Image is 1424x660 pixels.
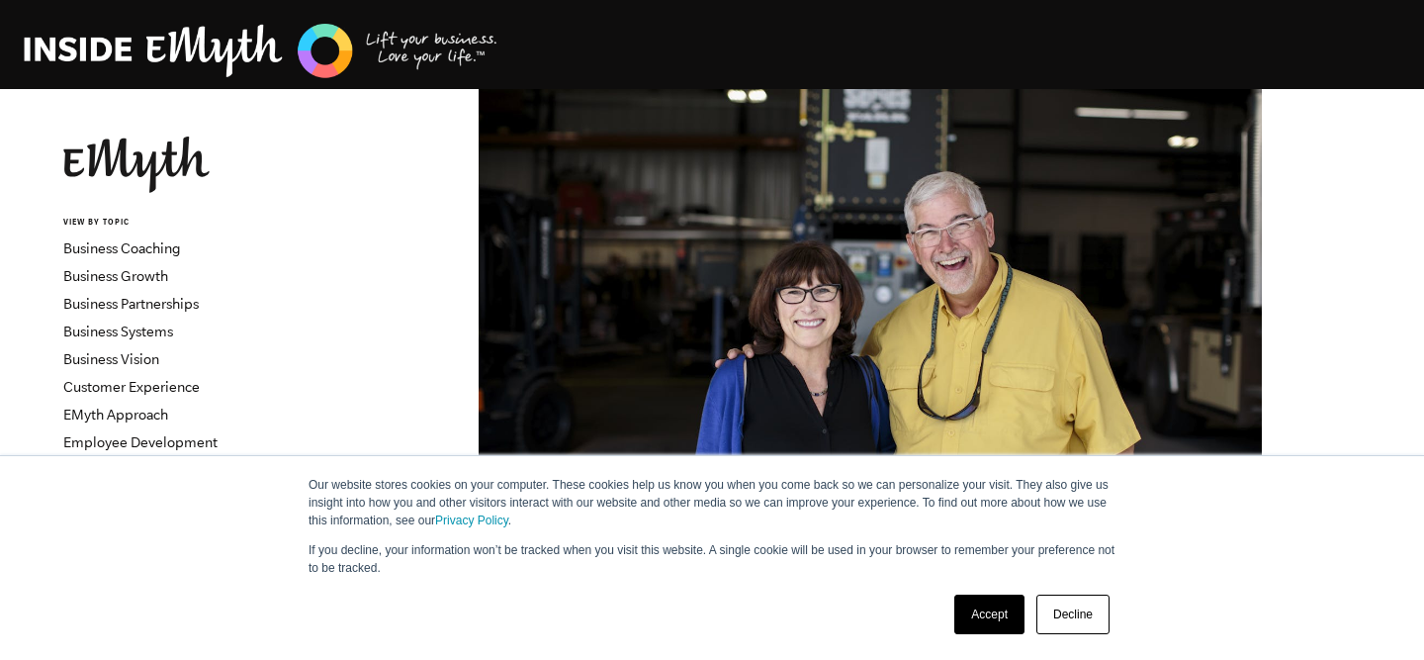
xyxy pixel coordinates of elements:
a: Business Systems [63,324,173,339]
a: Employee Development [63,434,218,450]
a: Business Partnerships [63,296,199,312]
a: Decline [1036,595,1110,634]
a: Customer Experience [63,379,200,395]
img: EMyth Business Coaching [24,21,498,81]
a: Business Coaching [63,240,181,256]
img: EMyth [63,137,210,193]
p: If you decline, your information won’t be tracked when you visit this website. A single cookie wi... [309,541,1115,577]
h6: VIEW BY TOPIC [63,217,302,230]
a: EMyth Approach [63,407,168,423]
a: Privacy Policy [435,514,508,527]
a: Business Vision [63,351,159,367]
p: Our website stores cookies on your computer. These cookies help us know you when you come back so... [309,476,1115,529]
a: Accept [954,595,1024,634]
a: Business Growth [63,268,168,284]
iframe: Chat Widget [1325,565,1424,660]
